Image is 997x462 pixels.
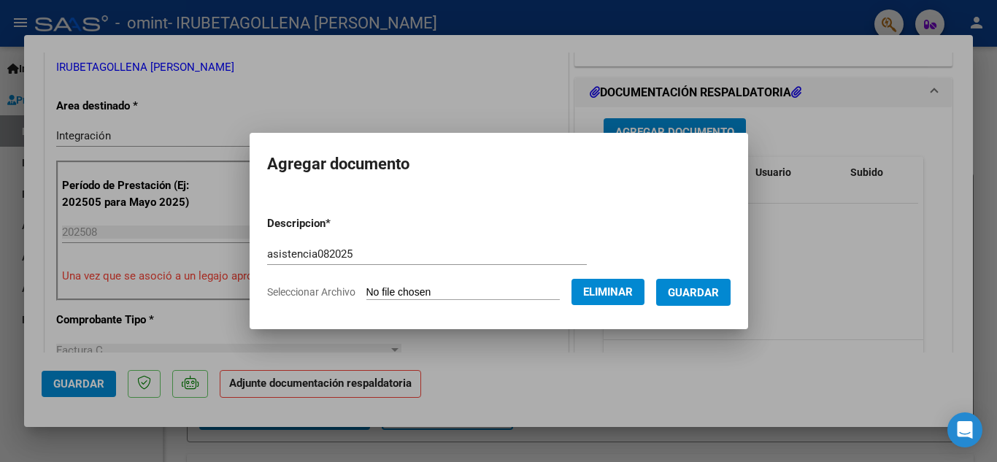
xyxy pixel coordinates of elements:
[656,279,731,306] button: Guardar
[267,215,407,232] p: Descripcion
[267,286,355,298] span: Seleccionar Archivo
[947,412,982,447] div: Open Intercom Messenger
[571,279,644,305] button: Eliminar
[668,286,719,299] span: Guardar
[267,150,731,178] h2: Agregar documento
[583,285,633,299] span: Eliminar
